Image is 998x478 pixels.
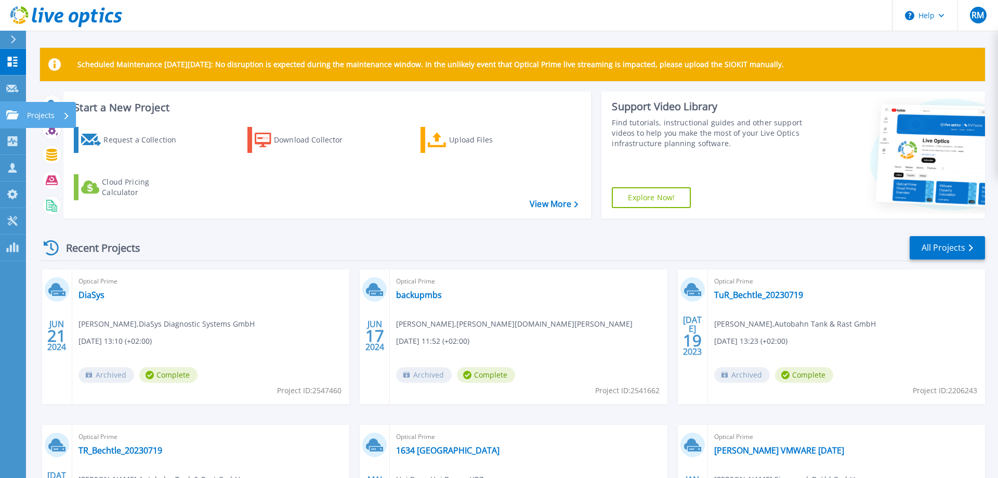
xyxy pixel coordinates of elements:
[396,431,661,443] span: Optical Prime
[78,290,104,300] a: DiaSys
[714,445,844,456] a: [PERSON_NAME] VMWARE [DATE]
[714,290,803,300] a: TuR_Bechtle_20230719
[396,318,633,330] span: [PERSON_NAME] , [PERSON_NAME][DOMAIN_NAME][PERSON_NAME]
[421,127,536,153] a: Upload Files
[78,431,343,443] span: Optical Prime
[775,367,833,383] span: Complete
[595,385,660,396] span: Project ID: 2541662
[74,127,190,153] a: Request a Collection
[449,130,532,150] div: Upload Files
[102,177,185,198] div: Cloud Pricing Calculator
[612,100,807,113] div: Support Video Library
[714,276,979,287] span: Optical Prime
[365,331,384,340] span: 17
[396,367,452,383] span: Archived
[78,318,255,330] span: [PERSON_NAME] , DiaSys Diagnostic Systems GmbH
[396,290,442,300] a: backupmbs
[396,445,500,456] a: 1634 [GEOGRAPHIC_DATA]
[530,199,578,209] a: View More
[457,367,515,383] span: Complete
[913,385,977,396] span: Project ID: 2206243
[77,60,784,69] p: Scheduled Maintenance [DATE][DATE]: No disruption is expected during the maintenance window. In t...
[714,367,770,383] span: Archived
[714,318,876,330] span: [PERSON_NAME] , Autobahn Tank & Rast GmbH
[74,174,190,200] a: Cloud Pricing Calculator
[78,335,152,347] span: [DATE] 13:10 (+02:00)
[103,130,187,150] div: Request a Collection
[714,431,979,443] span: Optical Prime
[40,235,154,261] div: Recent Projects
[714,335,787,347] span: [DATE] 13:23 (+02:00)
[47,331,66,340] span: 21
[27,102,55,129] p: Projects
[277,385,342,396] span: Project ID: 2547460
[78,276,343,287] span: Optical Prime
[274,130,357,150] div: Download Collector
[396,276,661,287] span: Optical Prime
[683,336,702,345] span: 19
[247,127,363,153] a: Download Collector
[74,102,578,113] h3: Start a New Project
[971,11,984,19] span: RM
[365,317,385,355] div: JUN 2024
[910,236,985,260] a: All Projects
[612,187,691,208] a: Explore Now!
[78,367,134,383] span: Archived
[47,317,67,355] div: JUN 2024
[139,367,198,383] span: Complete
[396,335,469,347] span: [DATE] 11:52 (+02:00)
[78,445,162,456] a: TR_Bechtle_20230719
[612,118,807,149] div: Find tutorials, instructional guides and other support videos to help you make the most of your L...
[682,317,702,355] div: [DATE] 2023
